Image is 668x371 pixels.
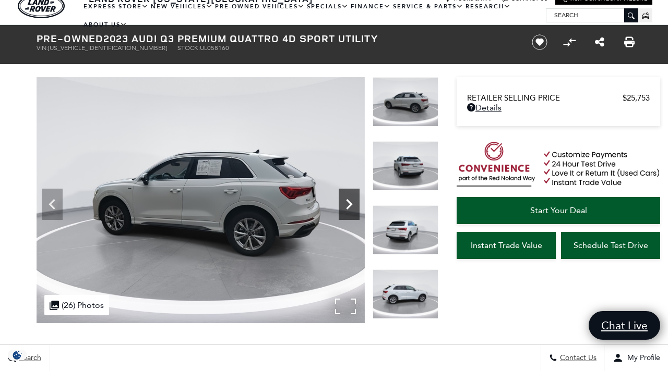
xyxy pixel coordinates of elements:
span: Chat Live [596,318,653,332]
a: Share this Pre-Owned 2023 Audi Q3 Premium quattro 4D Sport Utility [595,36,604,48]
span: Start Your Deal [530,205,587,215]
h1: 2023 Audi Q3 Premium quattro 4D Sport Utility [37,33,514,44]
span: $25,753 [623,93,650,103]
img: Used 2023 Ibis White Audi Premium image 8 [373,205,438,255]
section: Click to Open Cookie Consent Modal [5,350,29,361]
a: Schedule Test Drive [561,232,660,259]
span: Schedule Test Drive [574,240,648,250]
span: Retailer Selling Price [467,93,623,103]
div: (26) Photos [44,295,109,315]
div: Previous [42,189,63,220]
span: Stock: [177,44,200,52]
button: Open user profile menu [605,345,668,371]
img: Opt-Out Icon [5,350,29,361]
button: Save vehicle [528,34,551,51]
span: [US_VEHICLE_IDENTIFICATION_NUMBER] [48,44,167,52]
a: Retailer Selling Price $25,753 [467,93,650,103]
a: About Us [82,16,128,34]
div: Next [339,189,360,220]
a: Details [467,103,650,113]
strong: Pre-Owned [37,31,103,45]
a: Print this Pre-Owned 2023 Audi Q3 Premium quattro 4D Sport Utility [624,36,635,48]
a: Instant Trade Value [457,232,556,259]
a: Start Your Deal [457,197,660,224]
span: VIN: [37,44,48,52]
img: Used 2023 Ibis White Audi Premium image 9 [373,269,438,319]
button: Compare Vehicle [562,34,577,50]
span: Instant Trade Value [471,240,542,250]
img: Used 2023 Ibis White Audi Premium image 6 [373,77,438,127]
a: Chat Live [589,311,660,340]
img: Used 2023 Ibis White Audi Premium image 7 [373,141,438,191]
span: Contact Us [557,354,597,363]
input: Search [546,9,638,21]
span: My Profile [623,354,660,363]
span: UL058160 [200,44,229,52]
img: Used 2023 Ibis White Audi Premium image 6 [37,77,365,323]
